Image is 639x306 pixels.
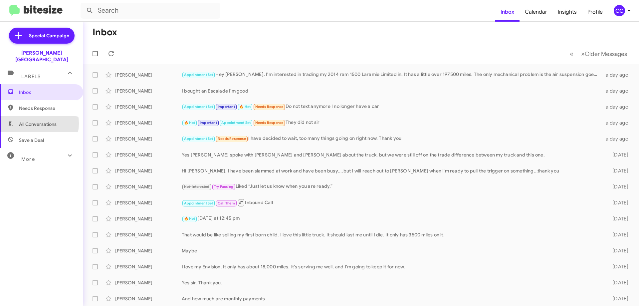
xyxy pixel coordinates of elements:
[602,72,634,78] div: a day ago
[184,105,213,109] span: Appointment Set
[602,88,634,94] div: a day ago
[602,279,634,286] div: [DATE]
[602,120,634,126] div: a day ago
[115,167,182,174] div: [PERSON_NAME]
[577,47,631,61] button: Next
[614,5,625,16] div: CC
[182,263,602,270] div: I love my Envision. It only has about 18,000 miles. It's serving me well, and I'm going to keep i...
[182,215,602,222] div: [DATE] at 12:45 pm
[115,279,182,286] div: [PERSON_NAME]
[115,183,182,190] div: [PERSON_NAME]
[115,231,182,238] div: [PERSON_NAME]
[255,105,284,109] span: Needs Response
[182,135,602,143] div: I have decided to wait, too many things going on right now. Thank you
[29,32,69,39] span: Special Campaign
[9,28,75,44] a: Special Campaign
[214,184,233,189] span: Try Pausing
[115,72,182,78] div: [PERSON_NAME]
[239,105,251,109] span: 🔥 Hot
[81,3,220,19] input: Search
[182,279,602,286] div: Yes sir. Thank you.
[585,50,627,58] span: Older Messages
[200,121,217,125] span: Important
[255,121,284,125] span: Needs Response
[570,50,573,58] span: «
[552,2,582,22] a: Insights
[581,50,585,58] span: »
[602,152,634,158] div: [DATE]
[115,120,182,126] div: [PERSON_NAME]
[218,105,235,109] span: Important
[602,167,634,174] div: [DATE]
[182,231,602,238] div: That would be like selling my first born child. I love this little truck. It should last me until...
[602,199,634,206] div: [DATE]
[582,2,608,22] a: Profile
[19,121,57,128] span: All Conversations
[184,216,195,221] span: 🔥 Hot
[182,295,602,302] div: And how much are monthly payments
[93,27,117,38] h1: Inbox
[115,247,182,254] div: [PERSON_NAME]
[115,152,182,158] div: [PERSON_NAME]
[19,105,76,112] span: Needs Response
[602,231,634,238] div: [DATE]
[602,183,634,190] div: [DATE]
[608,5,632,16] button: CC
[566,47,631,61] nav: Page navigation example
[182,88,602,94] div: I bought an Escalade I'm good
[495,2,520,22] a: Inbox
[182,71,602,79] div: Hey [PERSON_NAME], I'm interested in trading my 2014 ram 1500 Laramie Limited in. It has a little...
[115,104,182,110] div: [PERSON_NAME]
[566,47,577,61] button: Previous
[602,295,634,302] div: [DATE]
[602,263,634,270] div: [DATE]
[221,121,251,125] span: Appointment Set
[602,247,634,254] div: [DATE]
[602,104,634,110] div: a day ago
[182,119,602,127] div: They did not sir
[218,201,235,205] span: Call Them
[182,167,602,174] div: Hi [PERSON_NAME], I have been slammed at work and have been busy....but I will reach out to [PERS...
[21,156,35,162] span: More
[115,88,182,94] div: [PERSON_NAME]
[115,199,182,206] div: [PERSON_NAME]
[602,136,634,142] div: a day ago
[218,137,246,141] span: Needs Response
[184,73,213,77] span: Appointment Set
[115,136,182,142] div: [PERSON_NAME]
[184,137,213,141] span: Appointment Set
[115,263,182,270] div: [PERSON_NAME]
[115,215,182,222] div: [PERSON_NAME]
[19,137,44,144] span: Save a Deal
[21,74,41,80] span: Labels
[182,247,602,254] div: Maybe
[182,152,602,158] div: Yes [PERSON_NAME] spoke with [PERSON_NAME] and [PERSON_NAME] about the truck, but we were still o...
[184,121,195,125] span: 🔥 Hot
[182,183,602,190] div: Liked “Just let us know when you are ready.”
[602,215,634,222] div: [DATE]
[115,295,182,302] div: [PERSON_NAME]
[182,103,602,111] div: Do not text anymore I no longer have a car
[184,184,210,189] span: Not-Interested
[19,89,76,96] span: Inbox
[184,201,213,205] span: Appointment Set
[182,198,602,207] div: Inbound Call
[520,2,552,22] a: Calendar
